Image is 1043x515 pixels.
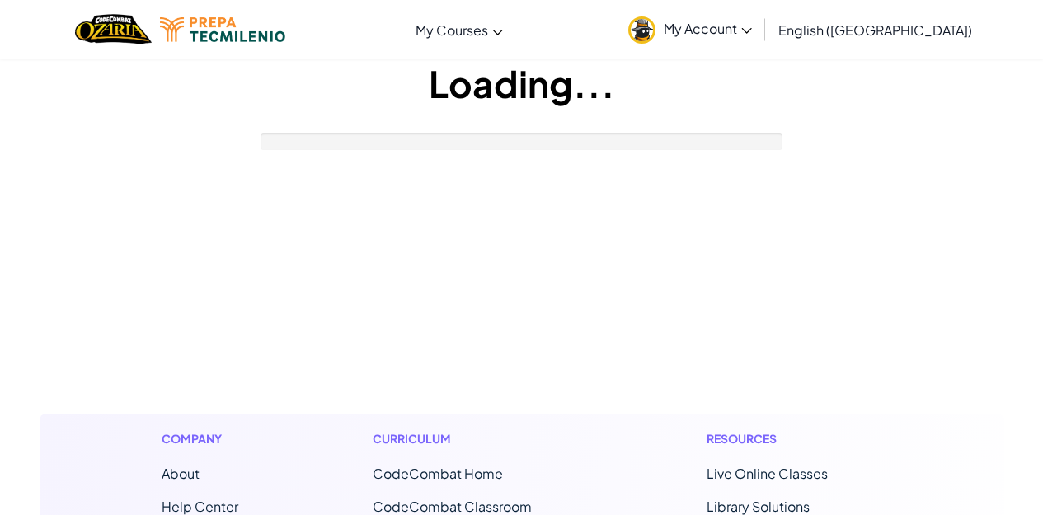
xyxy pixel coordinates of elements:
[162,465,200,482] a: About
[75,12,152,46] a: Ozaria by CodeCombat logo
[664,20,752,37] span: My Account
[160,17,285,42] img: Tecmilenio logo
[707,498,810,515] a: Library Solutions
[770,7,980,52] a: English ([GEOGRAPHIC_DATA])
[162,498,238,515] a: Help Center
[373,430,572,447] h1: Curriculum
[75,12,152,46] img: Home
[416,21,488,39] span: My Courses
[707,430,882,447] h1: Resources
[707,465,828,482] a: Live Online Classes
[628,16,655,44] img: avatar
[373,498,532,515] a: CodeCombat Classroom
[373,465,503,482] span: CodeCombat Home
[620,3,760,55] a: My Account
[162,430,238,447] h1: Company
[778,21,972,39] span: English ([GEOGRAPHIC_DATA])
[407,7,511,52] a: My Courses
